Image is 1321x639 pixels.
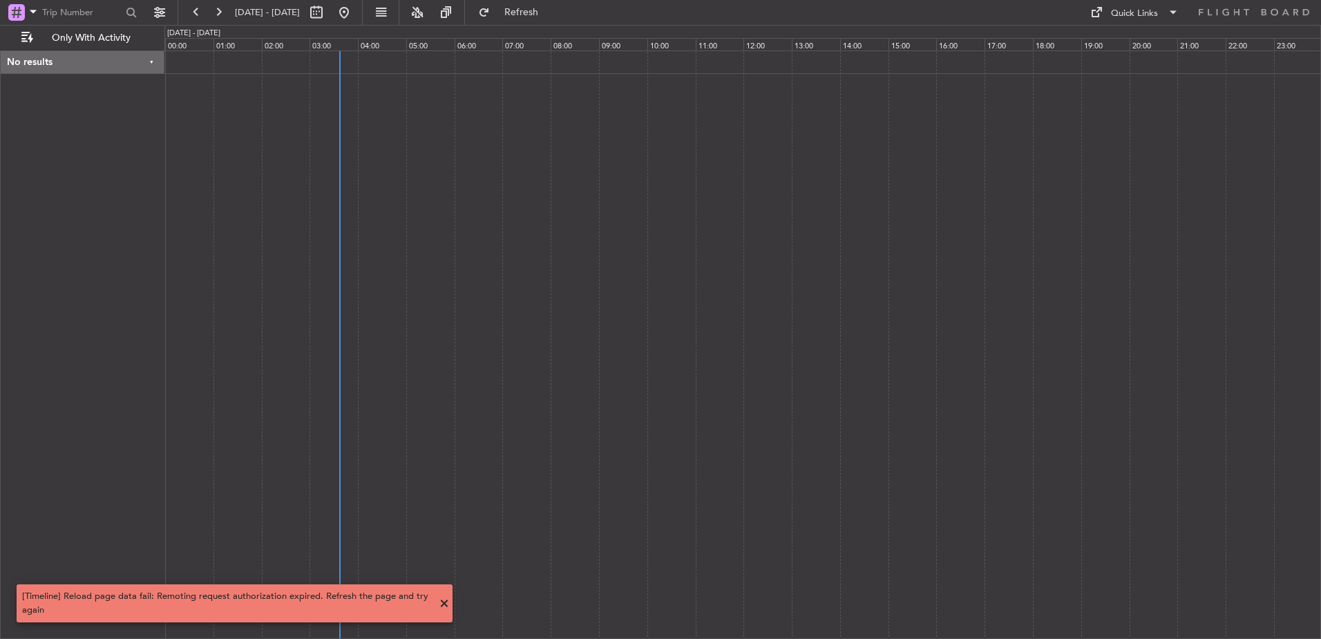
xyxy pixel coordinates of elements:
div: 22:00 [1226,38,1274,50]
div: 08:00 [551,38,599,50]
button: Refresh [472,1,555,24]
div: [DATE] - [DATE] [167,28,220,39]
div: 20:00 [1130,38,1178,50]
div: 18:00 [1033,38,1081,50]
div: 05:00 [406,38,455,50]
div: 15:00 [888,38,937,50]
div: 09:00 [599,38,647,50]
div: 11:00 [696,38,744,50]
div: 01:00 [213,38,262,50]
div: 12:00 [743,38,792,50]
span: Refresh [493,8,551,17]
div: 21:00 [1177,38,1226,50]
div: 03:00 [310,38,358,50]
div: 17:00 [985,38,1033,50]
div: 13:00 [792,38,840,50]
div: 14:00 [840,38,888,50]
input: Trip Number [42,2,122,23]
div: [Timeline] Reload page data fail: Remoting request authorization expired. Refresh the page and tr... [22,590,432,617]
div: 04:00 [358,38,406,50]
div: 19:00 [1081,38,1130,50]
div: 10:00 [647,38,696,50]
div: 16:00 [936,38,985,50]
div: 00:00 [165,38,213,50]
div: 06:00 [455,38,503,50]
div: Quick Links [1111,7,1158,21]
div: 07:00 [502,38,551,50]
button: Quick Links [1083,1,1186,24]
button: Only With Activity [15,27,150,49]
div: 02:00 [262,38,310,50]
span: Only With Activity [36,33,146,43]
span: [DATE] - [DATE] [235,6,300,19]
